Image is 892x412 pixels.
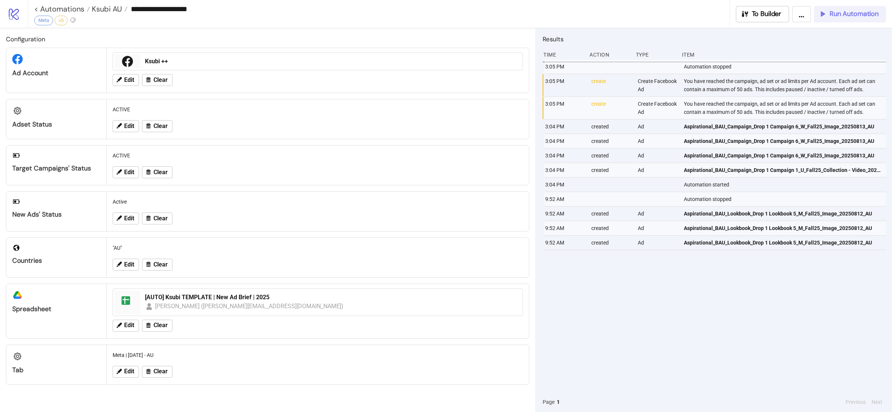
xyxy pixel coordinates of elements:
span: Clear [153,322,168,329]
div: ACTIVE [110,102,526,116]
button: To Builder [736,6,789,22]
button: Next [869,398,885,406]
div: 9:52 AM [544,207,585,221]
button: Edit [113,120,139,132]
div: Ad [637,148,678,163]
button: Edit [113,259,139,271]
span: Edit [124,322,134,329]
button: Clear [142,120,172,132]
button: Clear [142,259,172,271]
a: Aspirational_BAU_Lookbook_Drop 1 Lookbook 5_M_Fall25_Image_20250812_AU [684,221,883,235]
div: created [591,221,631,235]
h2: Configuration [6,34,529,44]
div: Ad [637,236,678,250]
div: "AU" [110,241,526,255]
span: Aspirational_BAU_Campaign_Drop 1 Campaign 6_W_Fall25_Image_20250813_AU [684,122,874,131]
div: New Ads' Status [12,210,100,219]
span: Clear [153,215,168,222]
div: Ad [637,119,678,134]
div: 3:04 PM [544,178,585,192]
div: 9:52 AM [544,192,585,206]
button: Edit [113,366,139,378]
div: You have reached the campaign, ad set or ad limits per Ad account. Each ad set can contain a maxi... [683,97,888,119]
div: ACTIVE [110,148,526,163]
a: Aspirational_BAU_Campaign_Drop 1 Campaign 6_W_Fall25_Image_20250813_AU [684,119,883,134]
div: Create Facebook Ad [637,74,678,96]
div: Countries [12,256,100,265]
span: Page [543,398,555,406]
div: created [591,119,631,134]
div: 3:04 PM [544,163,585,177]
button: Edit [113,320,139,332]
span: Clear [153,123,168,130]
button: Previous [843,398,868,406]
h2: Results [543,34,886,44]
div: created [591,207,631,221]
div: [AUTO] Ksubi TEMPLATE | New Ad Brief | 2025 [145,293,518,301]
a: Aspirational_BAU_Campaign_Drop 1 Campaign 6_W_Fall25_Image_20250813_AU [684,148,883,163]
button: Edit [113,213,139,224]
span: Clear [153,261,168,268]
div: Adset Status [12,120,100,129]
div: created [591,134,631,148]
button: Run Automation [814,6,886,22]
div: [PERSON_NAME] ([PERSON_NAME][EMAIL_ADDRESS][DOMAIN_NAME]) [155,301,344,311]
button: Clear [142,366,172,378]
span: Ksubi AU [90,4,122,14]
div: Active [110,195,526,209]
a: Ksubi AU [90,5,127,13]
div: Ad [637,207,678,221]
div: Ad [637,134,678,148]
button: 1 [555,398,562,406]
div: Ad Account [12,69,100,77]
a: Aspirational_BAU_Campaign_Drop 1 Campaign 1_U_Fall25_Collection - Video_20250812_AU [684,163,883,177]
span: Run Automation [830,10,879,18]
button: Clear [142,74,172,86]
div: 9:52 AM [544,221,585,235]
div: 3:04 PM [544,148,585,163]
div: Action [589,48,630,62]
div: Meta | [DATE] - AU [110,348,526,362]
div: Time [543,48,584,62]
div: created [591,163,631,177]
div: You have reached the campaign, ad set or ad limits per Ad account. Each ad set can contain a maxi... [683,74,888,96]
div: Tab [12,366,100,374]
div: v5 [55,16,68,25]
a: Aspirational_BAU_Campaign_Drop 1 Campaign 6_W_Fall25_Image_20250813_AU [684,134,883,148]
div: created [591,236,631,250]
button: Clear [142,213,172,224]
span: Clear [153,368,168,375]
div: Ad [637,163,678,177]
a: Aspirational_BAU_Lookbook_Drop 1 Lookbook 5_M_Fall25_Image_20250812_AU [684,207,883,221]
span: Aspirational_BAU_Lookbook_Drop 1 Lookbook 5_M_Fall25_Image_20250812_AU [684,224,872,232]
div: Meta [34,16,53,25]
span: Edit [124,215,134,222]
div: Create Facebook Ad [637,97,678,119]
button: Edit [113,166,139,178]
span: Aspirational_BAU_Lookbook_Drop 1 Lookbook 5_M_Fall25_Image_20250812_AU [684,239,872,247]
span: To Builder [752,10,782,18]
span: Clear [153,77,168,83]
span: Clear [153,169,168,176]
a: < Automations [34,5,90,13]
div: 3:04 PM [544,134,585,148]
div: Item [681,48,886,62]
span: Edit [124,261,134,268]
div: create [591,74,631,96]
span: Edit [124,123,134,130]
div: create [591,97,631,119]
button: Edit [113,74,139,86]
div: Automation stopped [683,60,888,74]
div: 9:52 AM [544,236,585,250]
div: Target Campaigns' Status [12,164,100,173]
span: Aspirational_BAU_Campaign_Drop 1 Campaign 6_W_Fall25_Image_20250813_AU [684,151,874,160]
a: Aspirational_BAU_Lookbook_Drop 1 Lookbook 5_M_Fall25_Image_20250812_AU [684,236,883,250]
div: Ad [637,221,678,235]
span: Aspirational_BAU_Campaign_Drop 1 Campaign 6_W_Fall25_Image_20250813_AU [684,137,874,145]
button: ... [792,6,811,22]
span: Aspirational_BAU_Lookbook_Drop 1 Lookbook 5_M_Fall25_Image_20250812_AU [684,210,872,218]
div: Type [635,48,676,62]
div: 3:05 PM [544,97,585,119]
div: 3:04 PM [544,119,585,134]
div: Automation stopped [683,192,888,206]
